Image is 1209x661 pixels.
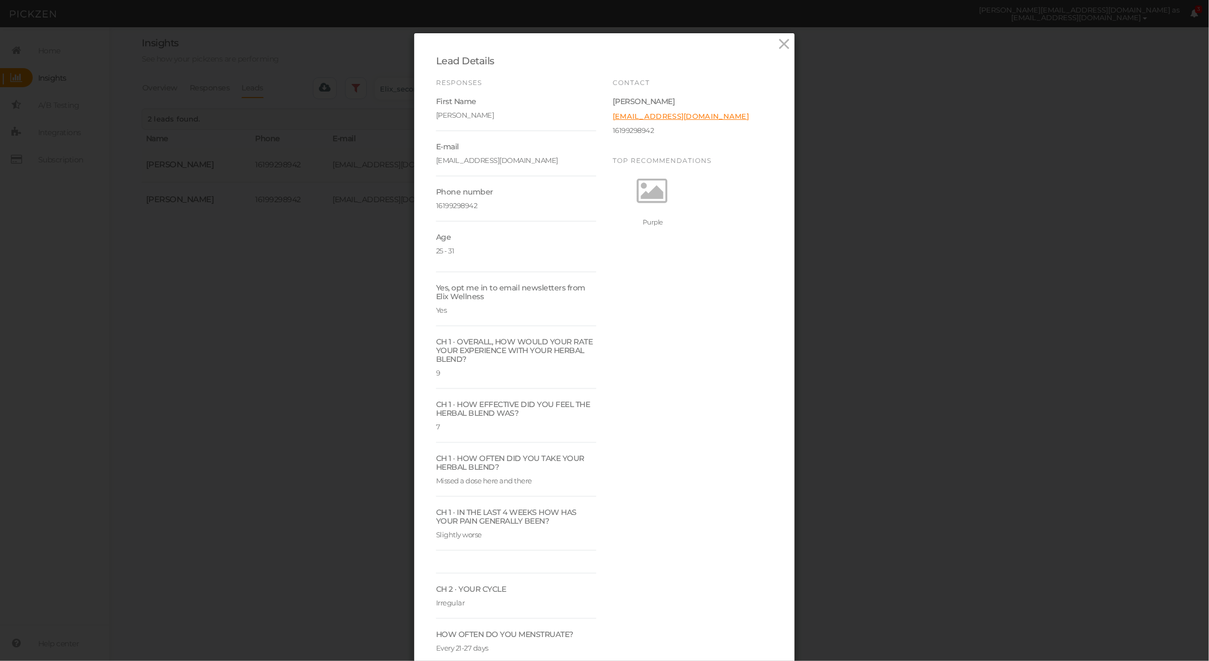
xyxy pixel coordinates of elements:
div: Yes, opt me in to email newsletters from Elix Wellness [436,283,596,301]
h5: Contact [613,78,773,86]
div: [PERSON_NAME] [436,106,596,119]
h5: Top recommendations [613,156,773,164]
div: CH 1 · HOW OFTEN DID YOU TAKE YOUR HERBAL BLEND? [436,454,596,471]
div: 16199298942 [613,126,773,135]
a: Purple [613,164,693,226]
div: First Name [436,97,596,106]
div: CH 2 · YOUR CYCLE [436,585,596,593]
div: CH 1 · HOW EFFECTIVE DID YOU FEEL THE HERBAL BLEND WAS? [436,400,596,417]
div: 7 [436,417,596,431]
p: 25 - 31 [436,247,596,255]
h5: Responses [436,78,596,86]
a: [EMAIL_ADDRESS][DOMAIN_NAME] [613,112,749,120]
div: CH 1 · OVERALL, HOW WOULD YOUR RATE YOUR EXPERIENCE WITH YOUR HERBAL BLEND? [436,337,596,363]
div: 9 [436,363,596,377]
div: Irregular [436,593,596,607]
div: Purple [613,219,693,226]
div: 16199298942 [436,196,596,210]
div: Missed a dose here and there [436,471,596,485]
div: Yes [436,301,596,314]
div: Every 21-27 days [436,639,596,652]
div: E-mail [436,142,596,151]
div: HOW OFTEN DO YOU MENSTRUATE? [436,630,596,639]
div: [PERSON_NAME] [613,97,773,106]
span: Lead Details [436,55,494,67]
div: Phone number [436,187,596,196]
div: Slightly worse [436,525,596,539]
div: CH 1 · IN THE LAST 4 WEEKS HOW HAS YOUR PAIN GENERALLY BEEN? [436,508,596,525]
div: Age [436,233,596,241]
div: [EMAIL_ADDRESS][DOMAIN_NAME] [436,151,596,165]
